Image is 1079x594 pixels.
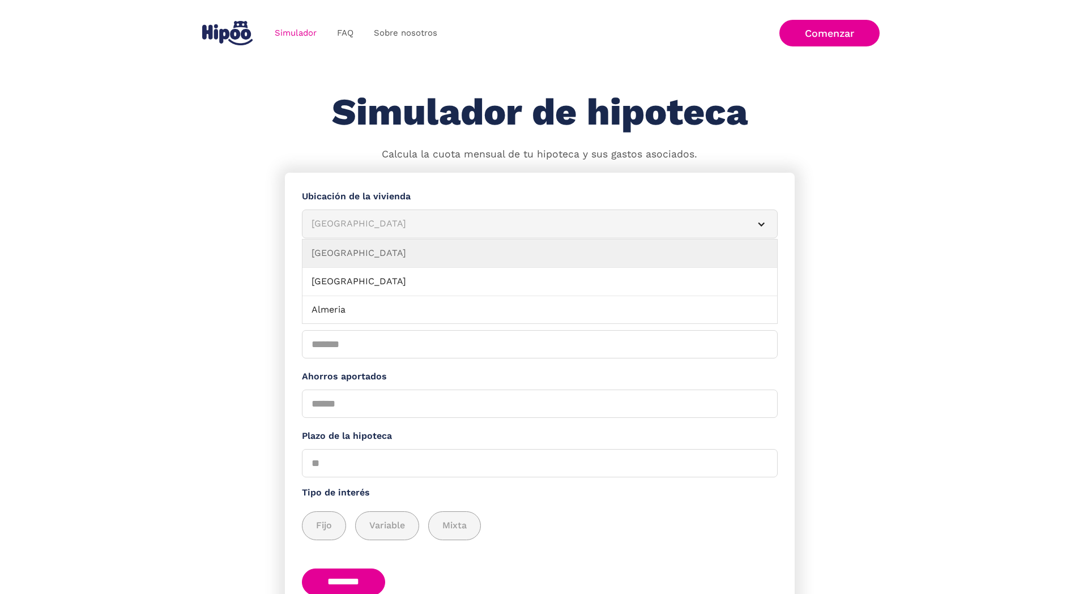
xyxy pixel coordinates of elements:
[302,486,778,500] label: Tipo de interés
[302,210,778,238] article: [GEOGRAPHIC_DATA]
[332,92,748,133] h1: Simulador de hipoteca
[312,217,741,231] div: [GEOGRAPHIC_DATA]
[779,20,880,46] a: Comenzar
[302,370,778,384] label: Ahorros aportados
[200,16,255,50] a: home
[302,429,778,443] label: Plazo de la hipoteca
[442,519,467,533] span: Mixta
[364,22,447,44] a: Sobre nosotros
[327,22,364,44] a: FAQ
[316,519,332,533] span: Fijo
[369,519,405,533] span: Variable
[302,239,778,324] nav: [GEOGRAPHIC_DATA]
[302,190,778,204] label: Ubicación de la vivienda
[302,511,778,540] div: add_description_here
[382,147,697,162] p: Calcula la cuota mensual de tu hipoteca y sus gastos asociados.
[265,22,327,44] a: Simulador
[302,240,777,268] a: [GEOGRAPHIC_DATA]
[302,268,777,296] a: [GEOGRAPHIC_DATA]
[302,296,777,324] a: Almeria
